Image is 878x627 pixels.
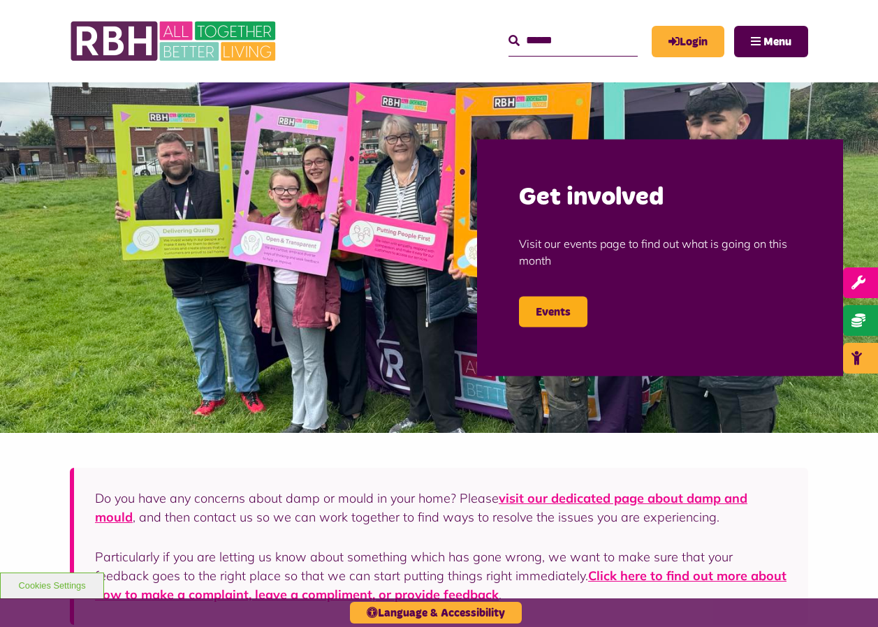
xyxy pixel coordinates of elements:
iframe: Netcall Web Assistant for live chat [815,564,878,627]
p: Particularly if you are letting us know about something which has gone wrong, we want to make sur... [95,547,787,604]
a: MyRBH [652,26,724,57]
img: RBH [70,14,279,68]
h2: Get involved [519,182,801,214]
span: Menu [763,36,791,47]
p: Visit our events page to find out what is going on this month [519,214,801,289]
a: visit our dedicated page about damp and mould [95,490,747,525]
a: Events [519,296,587,327]
button: Navigation [734,26,808,57]
p: Do you have any concerns about damp or mould in your home? Please , and then contact us so we can... [95,489,787,526]
button: Language & Accessibility [350,602,522,624]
